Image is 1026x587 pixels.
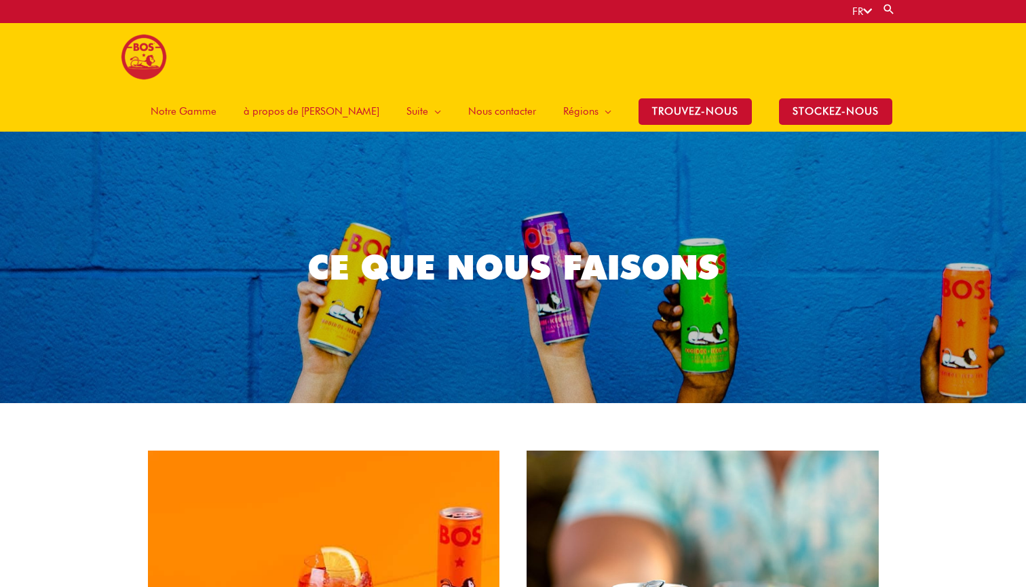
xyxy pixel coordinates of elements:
[406,91,428,132] span: Suite
[882,3,896,16] a: Search button
[244,91,379,132] span: à propos de [PERSON_NAME]
[550,91,625,132] a: Régions
[137,91,230,132] a: Notre Gamme
[852,5,872,18] a: FR
[765,91,906,132] a: stockez-nous
[625,91,765,132] a: TROUVEZ-NOUS
[151,91,216,132] span: Notre Gamme
[779,98,892,125] span: stockez-nous
[393,91,455,132] a: Suite
[133,244,893,291] h1: CE QUE NOUS FAISONS
[468,91,536,132] span: Nous contacter
[639,98,752,125] span: TROUVEZ-NOUS
[455,91,550,132] a: Nous contacter
[230,91,393,132] a: à propos de [PERSON_NAME]
[127,91,906,132] nav: Site Navigation
[121,34,167,80] img: BOS logo finals-200px
[563,91,598,132] span: Régions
